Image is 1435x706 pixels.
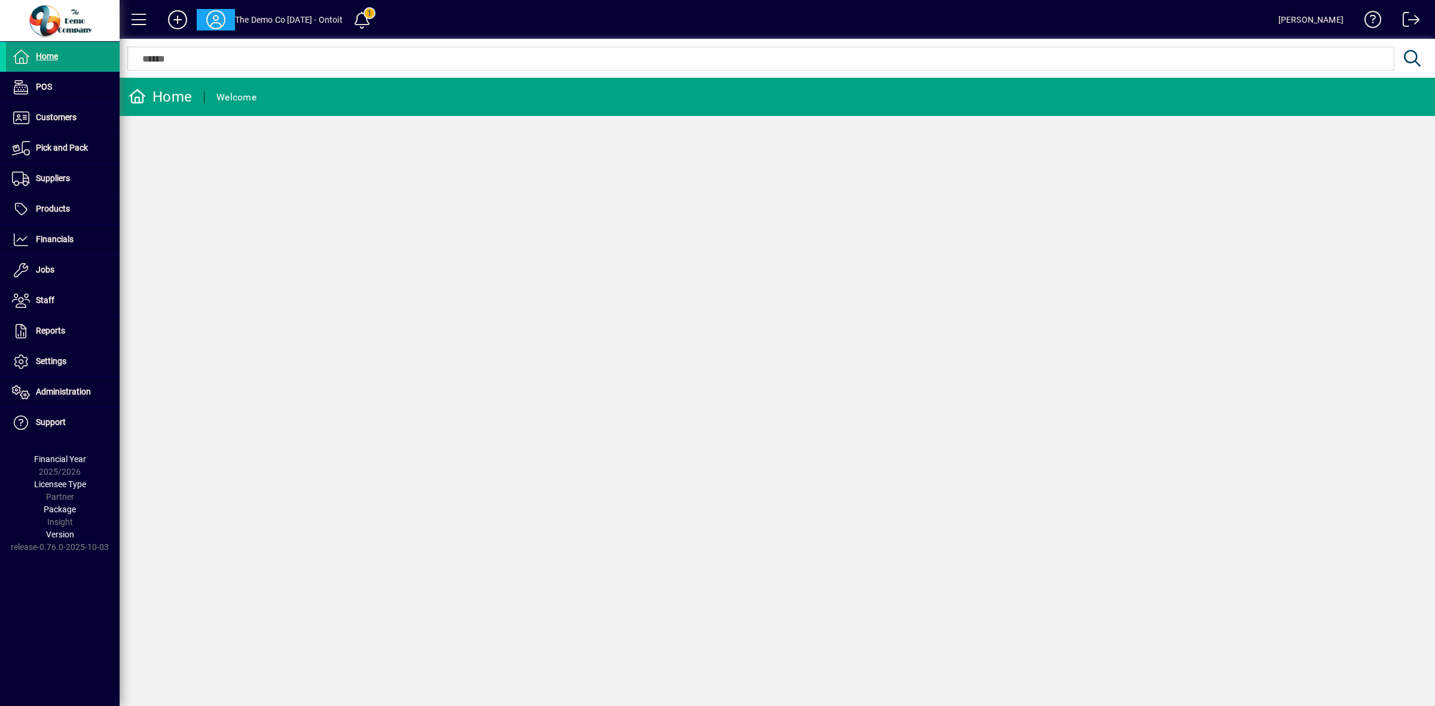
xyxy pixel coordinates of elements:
a: Staff [6,286,120,316]
a: Suppliers [6,164,120,194]
span: Customers [36,112,77,122]
a: Pick and Pack [6,133,120,163]
button: Profile [197,9,235,30]
span: Pick and Pack [36,143,88,152]
a: Reports [6,316,120,346]
span: Suppliers [36,173,70,183]
span: Home [36,51,58,61]
button: Add [158,9,197,30]
span: Version [46,530,74,539]
span: Support [36,417,66,427]
span: Products [36,204,70,213]
span: Staff [36,295,54,305]
span: Reports [36,326,65,335]
a: Knowledge Base [1355,2,1382,41]
a: Jobs [6,255,120,285]
span: Package [44,505,76,514]
a: POS [6,72,120,102]
div: [PERSON_NAME] [1278,10,1344,29]
a: Products [6,194,120,224]
span: Settings [36,356,66,366]
span: POS [36,82,52,91]
span: Licensee Type [34,479,86,489]
a: Administration [6,377,120,407]
span: Financials [36,234,74,244]
a: Support [6,408,120,438]
div: Home [129,87,192,106]
a: Customers [6,103,120,133]
span: Administration [36,387,91,396]
a: Financials [6,225,120,255]
div: The Demo Co [DATE] - Ontoit [235,10,343,29]
span: Financial Year [34,454,86,464]
a: Settings [6,347,120,377]
a: Logout [1394,2,1420,41]
span: Jobs [36,265,54,274]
